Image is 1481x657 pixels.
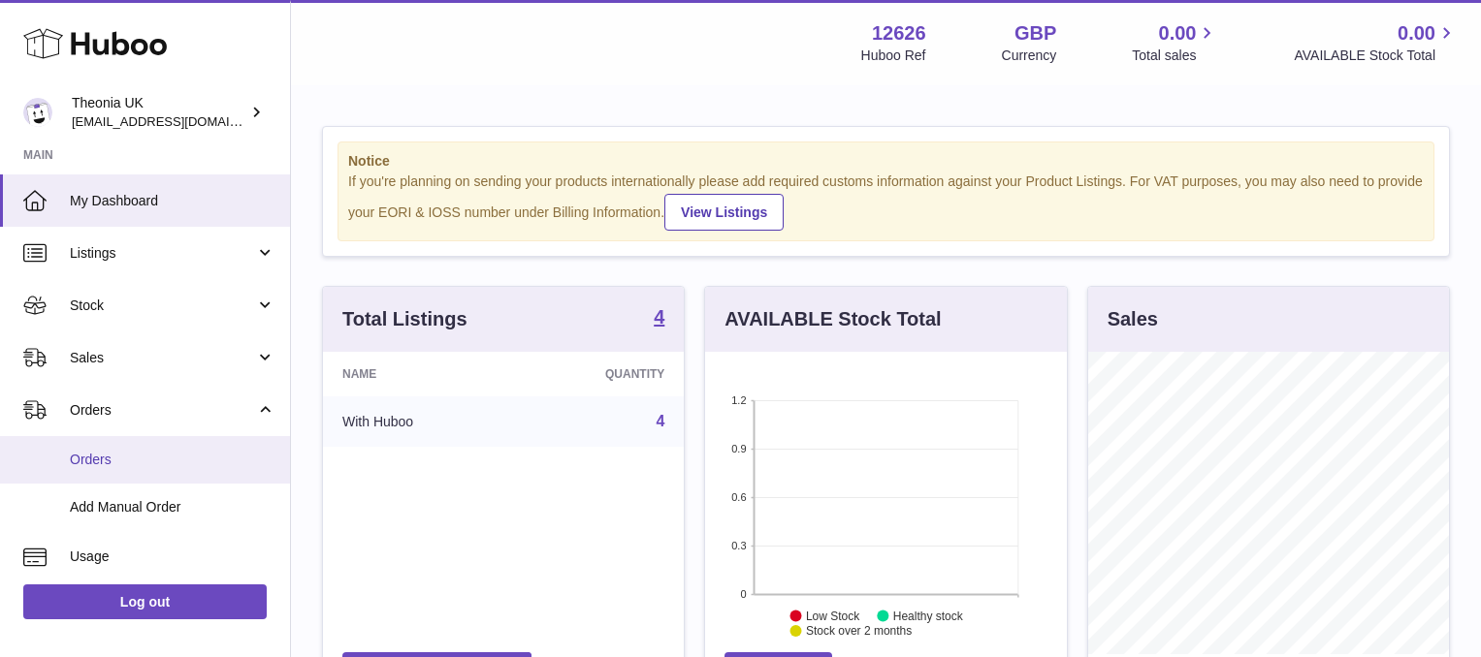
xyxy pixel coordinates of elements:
[513,352,684,396] th: Quantity
[323,396,513,447] td: With Huboo
[1398,20,1435,47] span: 0.00
[732,491,747,503] text: 0.6
[23,584,267,619] a: Log out
[70,244,255,263] span: Listings
[861,47,926,65] div: Huboo Ref
[732,540,747,551] text: 0.3
[872,20,926,47] strong: 12626
[1159,20,1197,47] span: 0.00
[70,547,275,566] span: Usage
[893,609,964,622] text: Healthy stock
[732,394,747,406] text: 1.2
[654,307,664,327] strong: 4
[1002,47,1057,65] div: Currency
[806,624,912,638] text: Stock over 2 months
[1132,47,1218,65] span: Total sales
[348,172,1424,231] div: If you're planning on sending your products internationally please add required customs informati...
[654,307,664,330] a: 4
[23,98,52,127] img: info@theonia.co.uk
[70,498,275,516] span: Add Manual Order
[724,306,941,332] h3: AVAILABLE Stock Total
[1294,20,1458,65] a: 0.00 AVAILABLE Stock Total
[1108,306,1158,332] h3: Sales
[323,352,513,396] th: Name
[70,451,275,469] span: Orders
[1132,20,1218,65] a: 0.00 Total sales
[348,152,1424,171] strong: Notice
[342,306,467,332] h3: Total Listings
[741,588,747,600] text: 0
[70,401,255,420] span: Orders
[806,609,860,622] text: Low Stock
[70,349,255,367] span: Sales
[1014,20,1056,47] strong: GBP
[72,94,246,131] div: Theonia UK
[656,413,664,429] a: 4
[1294,47,1458,65] span: AVAILABLE Stock Total
[664,194,784,231] a: View Listings
[72,113,285,129] span: [EMAIL_ADDRESS][DOMAIN_NAME]
[70,297,255,315] span: Stock
[732,443,747,454] text: 0.9
[70,192,275,210] span: My Dashboard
